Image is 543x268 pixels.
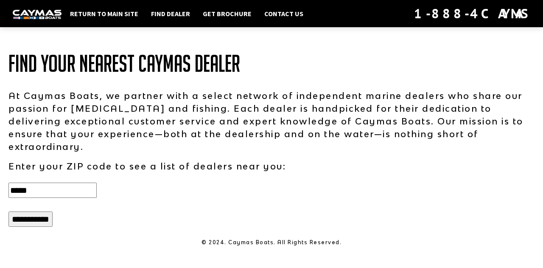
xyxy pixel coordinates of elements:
[13,10,62,19] img: white-logo-c9c8dbefe5ff5ceceb0f0178aa75bf4bb51f6bca0971e226c86eb53dfe498488.png
[147,8,194,19] a: Find Dealer
[199,8,256,19] a: Get Brochure
[66,8,143,19] a: Return to main site
[260,8,308,19] a: Contact Us
[8,160,535,172] p: Enter your ZIP code to see a list of dealers near you:
[8,89,535,153] p: At Caymas Boats, we partner with a select network of independent marine dealers who share our pas...
[8,239,535,246] p: © 2024. Caymas Boats. All Rights Reserved.
[8,51,535,76] h1: Find Your Nearest Caymas Dealer
[414,4,530,23] div: 1-888-4CAYMAS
